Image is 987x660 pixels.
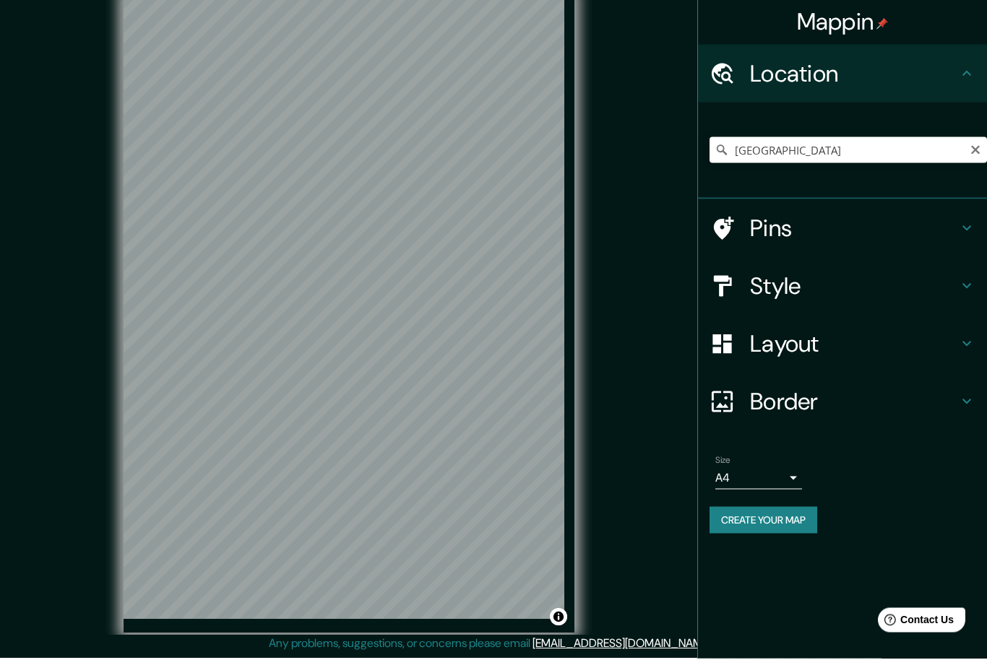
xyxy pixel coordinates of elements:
input: Pick your city or area [710,139,987,165]
button: Create your map [710,508,817,535]
div: Pins [698,201,987,259]
button: Toggle attribution [550,610,567,628]
button: Clear [970,144,981,157]
h4: Border [750,388,958,417]
div: Layout [698,316,987,374]
label: Size [715,456,730,468]
div: Location [698,46,987,104]
p: Any problems, suggestions, or concerns please email . [269,637,713,654]
div: Border [698,374,987,432]
h4: Pins [750,215,958,244]
h4: Mappin [797,9,889,38]
iframe: Help widget launcher [858,604,971,644]
img: pin-icon.png [876,19,888,31]
div: Style [698,259,987,316]
div: A4 [715,468,802,491]
h4: Layout [750,331,958,360]
h4: Location [750,61,958,90]
a: [EMAIL_ADDRESS][DOMAIN_NAME] [533,638,711,653]
h4: Style [750,273,958,302]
